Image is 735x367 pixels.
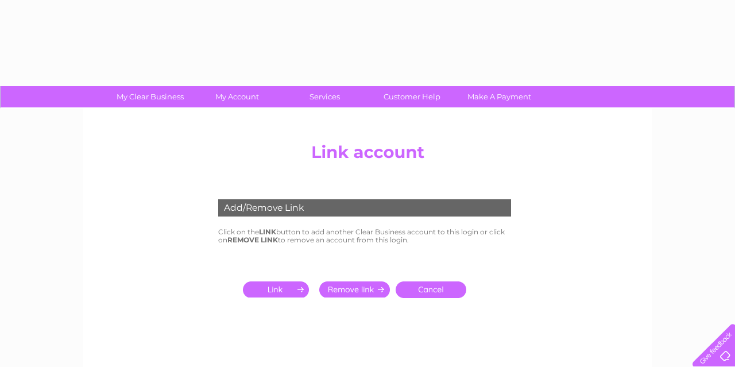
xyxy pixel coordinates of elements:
input: Submit [243,281,314,298]
a: Services [277,86,372,107]
input: Submit [319,281,390,298]
b: REMOVE LINK [227,235,278,244]
a: Cancel [396,281,466,298]
td: Click on the button to add another Clear Business account to this login or click on to remove an ... [215,225,520,247]
a: Customer Help [365,86,459,107]
a: My Account [190,86,285,107]
b: LINK [259,227,276,236]
a: Make A Payment [452,86,547,107]
div: Add/Remove Link [218,199,511,217]
a: My Clear Business [103,86,198,107]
